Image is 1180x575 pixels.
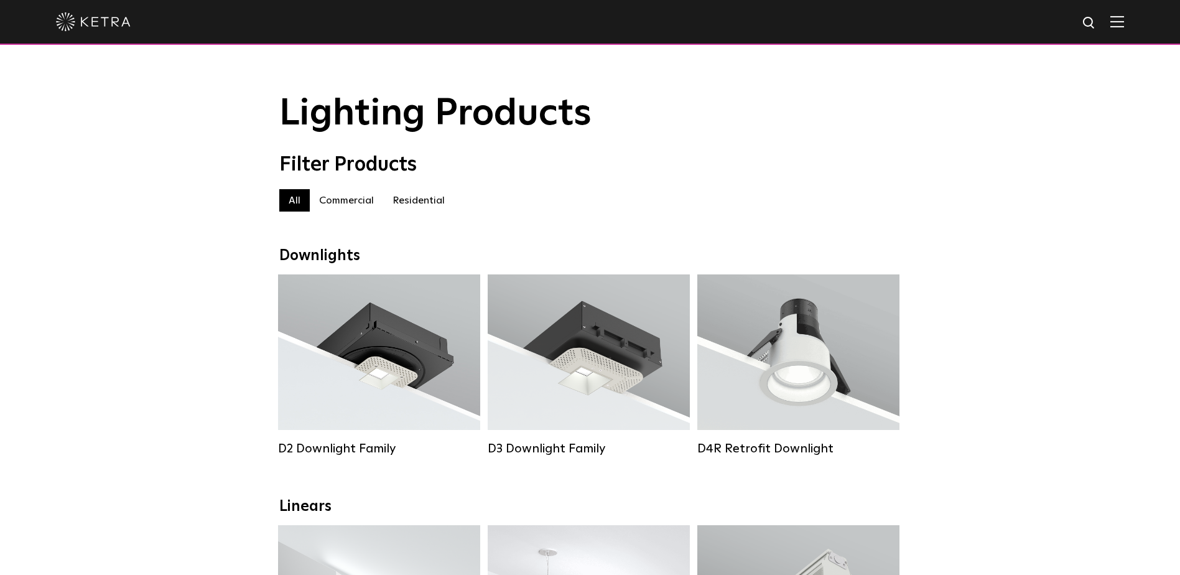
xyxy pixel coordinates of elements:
div: Downlights [279,247,901,265]
div: Linears [279,498,901,516]
a: D2 Downlight Family Lumen Output:1200Colors:White / Black / Gloss Black / Silver / Bronze / Silve... [278,274,480,456]
a: D4R Retrofit Downlight Lumen Output:800Colors:White / BlackBeam Angles:15° / 25° / 40° / 60°Watta... [697,274,899,456]
div: D4R Retrofit Downlight [697,441,899,456]
span: Lighting Products [279,95,592,133]
img: Hamburger%20Nav.svg [1110,16,1124,27]
a: D3 Downlight Family Lumen Output:700 / 900 / 1100Colors:White / Black / Silver / Bronze / Paintab... [488,274,690,456]
label: Commercial [310,189,383,212]
img: search icon [1082,16,1097,31]
label: All [279,189,310,212]
div: Filter Products [279,153,901,177]
label: Residential [383,189,454,212]
img: ketra-logo-2019-white [56,12,131,31]
div: D2 Downlight Family [278,441,480,456]
div: D3 Downlight Family [488,441,690,456]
